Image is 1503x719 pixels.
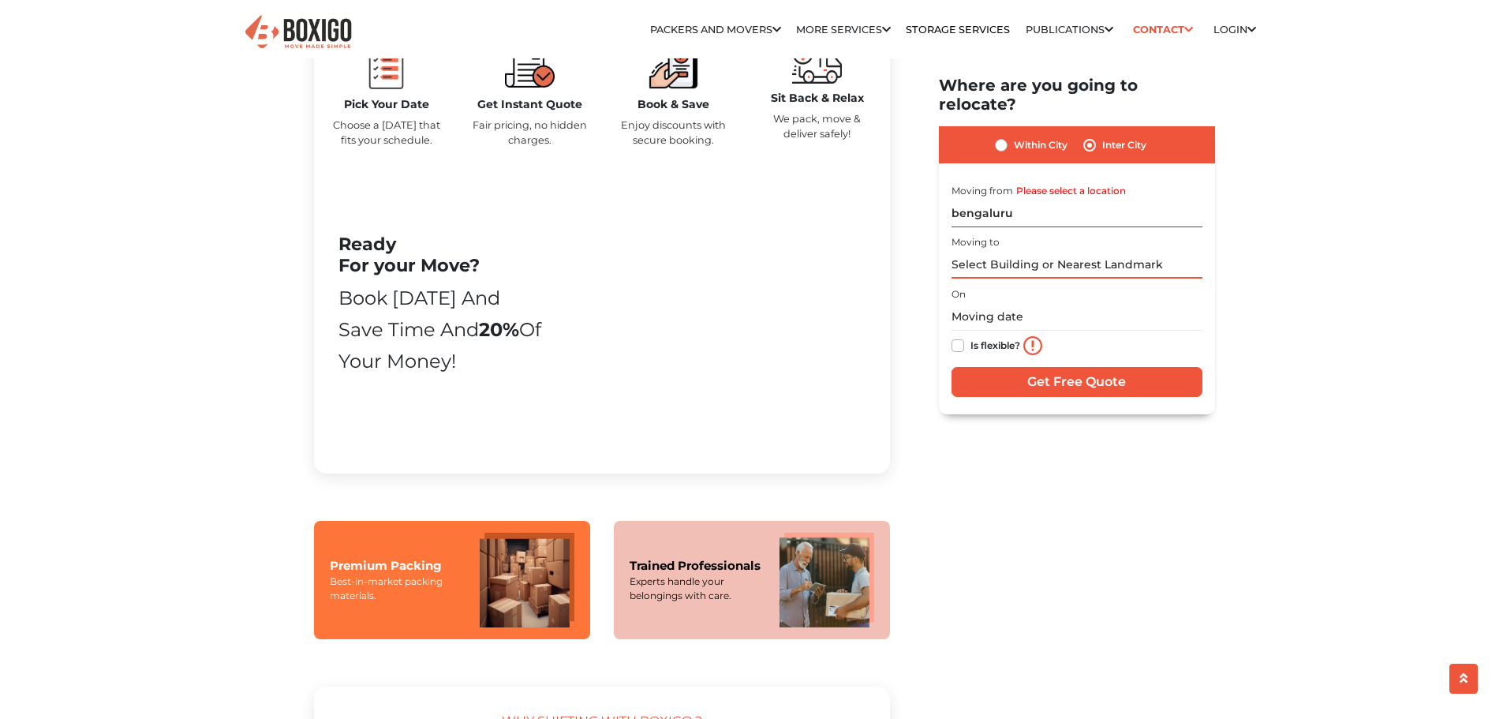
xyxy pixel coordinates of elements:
a: Contact [1128,17,1198,42]
h2: Where are you going to relocate? [939,76,1215,114]
a: Publications [1026,24,1113,36]
h2: Ready For your Move? [338,234,544,276]
img: Premium Packing [480,533,574,627]
img: info [1023,337,1042,356]
a: More services [796,24,891,36]
label: Within City [1014,136,1067,155]
p: Enjoy discounts with secure booking. [614,118,734,148]
h5: Get Instant Quote [470,98,590,111]
a: Login [1213,24,1256,36]
h5: Pick Your Date [327,98,447,111]
label: Moving to [952,236,1000,250]
div: Best-in-market packing materials. [330,575,464,603]
input: Select Building or Nearest Landmark [952,200,1202,227]
p: Fair pricing, no hidden charges. [470,118,590,148]
iframe: YouTube video player [567,188,865,436]
label: Inter City [1102,136,1146,155]
button: scroll up [1449,664,1478,694]
a: Packers and Movers [650,24,781,36]
label: Moving from [952,184,1013,198]
div: Experts handle your belongings with care. [630,575,764,603]
img: boxigo_packers_and_movers_plan [361,39,411,89]
img: boxigo_packers_and_movers_compare [505,39,555,89]
img: boxigo_packers_and_movers_move [792,39,842,83]
b: 20% [479,318,519,341]
p: Choose a [DATE] that fits your schedule. [327,118,447,148]
p: We pack, move & deliver safely! [757,111,877,141]
h5: Book & Save [614,98,734,111]
input: Moving date [952,303,1202,331]
div: Book [DATE] and Save time and of your money! [338,283,544,377]
a: Storage Services [906,24,1010,36]
div: Premium Packing [330,557,464,575]
div: Trained Professionals [630,557,764,575]
label: Is flexible? [970,336,1020,353]
img: boxigo_packers_and_movers_book [649,39,698,89]
input: Get Free Quote [952,367,1202,397]
label: On [952,287,966,301]
h5: Sit Back & Relax [757,92,877,105]
img: Trained Professionals [780,533,874,627]
label: Please select a location [1016,184,1126,198]
input: Select Building or Nearest Landmark [952,252,1202,279]
img: Boxigo [243,13,353,52]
